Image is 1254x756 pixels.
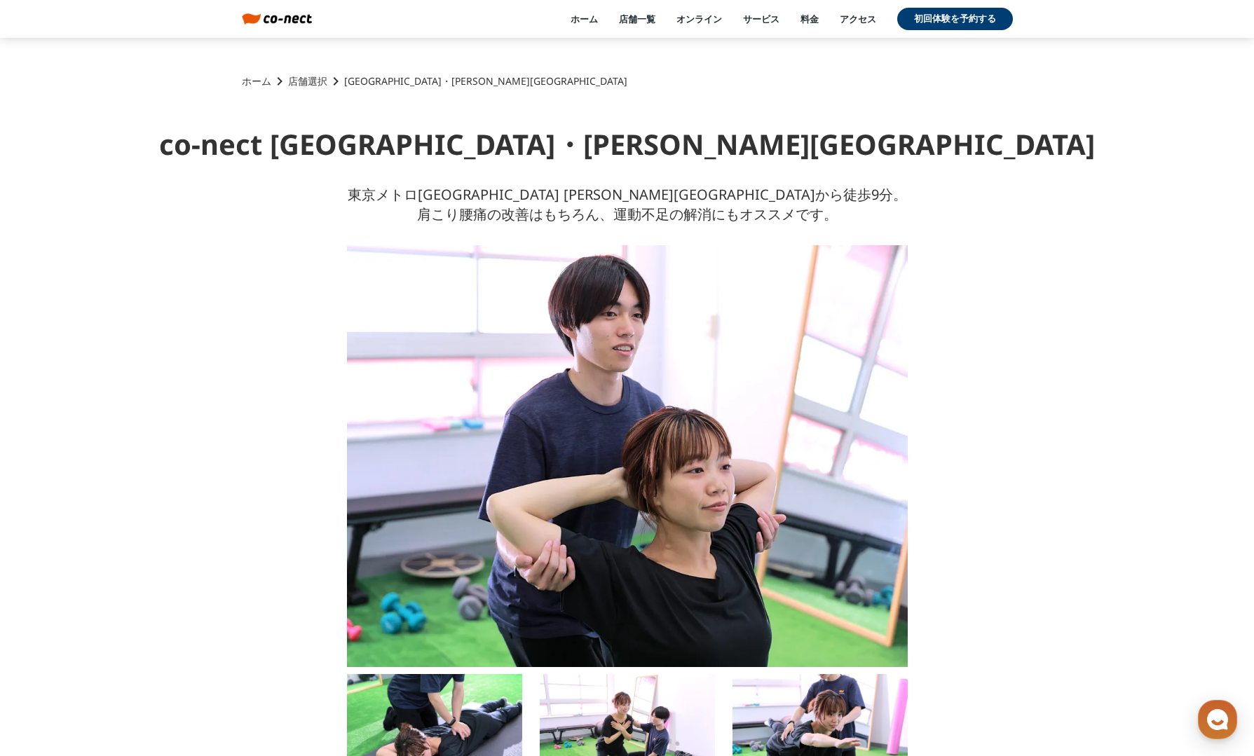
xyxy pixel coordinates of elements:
a: サービス [743,13,779,25]
a: 店舗選択 [288,74,327,88]
a: 店舗一覧 [619,13,655,25]
a: ホーム [571,13,598,25]
a: チャット [93,444,181,479]
a: 初回体験を予約する [897,8,1013,30]
a: 設定 [181,444,269,479]
i: keyboard_arrow_right [327,73,344,90]
p: 東京メトロ[GEOGRAPHIC_DATA] [PERSON_NAME][GEOGRAPHIC_DATA]から徒歩9分。肩こり腰痛の改善はもちろん、運動不足の解消にもオススメです。 [347,185,908,224]
a: アクセス [840,13,876,25]
a: ホーム [4,444,93,479]
a: 料金 [800,13,819,25]
span: チャット [120,466,154,477]
span: 設定 [217,465,233,476]
h1: co-nect [GEOGRAPHIC_DATA]・[PERSON_NAME][GEOGRAPHIC_DATA] [159,125,1095,164]
a: オンライン [676,13,722,25]
i: keyboard_arrow_right [271,73,288,90]
a: ホーム [242,74,271,88]
span: ホーム [36,465,61,476]
p: [GEOGRAPHIC_DATA]・[PERSON_NAME][GEOGRAPHIC_DATA] [344,74,627,88]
